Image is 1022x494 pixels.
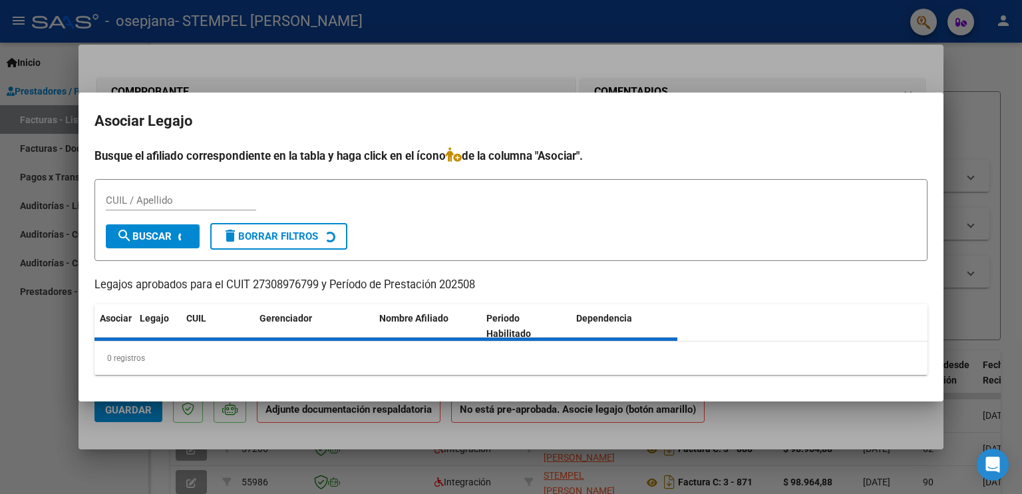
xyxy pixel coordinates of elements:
[94,277,928,294] p: Legajos aprobados para el CUIT 27308976799 y Período de Prestación 202508
[134,304,181,348] datatable-header-cell: Legajo
[374,304,481,348] datatable-header-cell: Nombre Afiliado
[116,230,172,242] span: Buscar
[977,449,1009,481] div: Open Intercom Messenger
[259,313,312,324] span: Gerenciador
[94,304,134,348] datatable-header-cell: Asociar
[116,228,132,244] mat-icon: search
[576,313,632,324] span: Dependencia
[94,147,928,164] h4: Busque el afiliado correspondiente en la tabla y haga click en el ícono de la columna "Asociar".
[481,304,571,348] datatable-header-cell: Periodo Habilitado
[210,223,347,250] button: Borrar Filtros
[94,342,928,375] div: 0 registros
[100,313,132,324] span: Asociar
[140,313,169,324] span: Legajo
[186,313,206,324] span: CUIL
[94,109,928,134] h2: Asociar Legajo
[254,304,374,348] datatable-header-cell: Gerenciador
[222,230,318,242] span: Borrar Filtros
[222,228,238,244] mat-icon: delete
[571,304,678,348] datatable-header-cell: Dependencia
[106,224,200,248] button: Buscar
[379,313,448,324] span: Nombre Afiliado
[486,313,531,339] span: Periodo Habilitado
[181,304,254,348] datatable-header-cell: CUIL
